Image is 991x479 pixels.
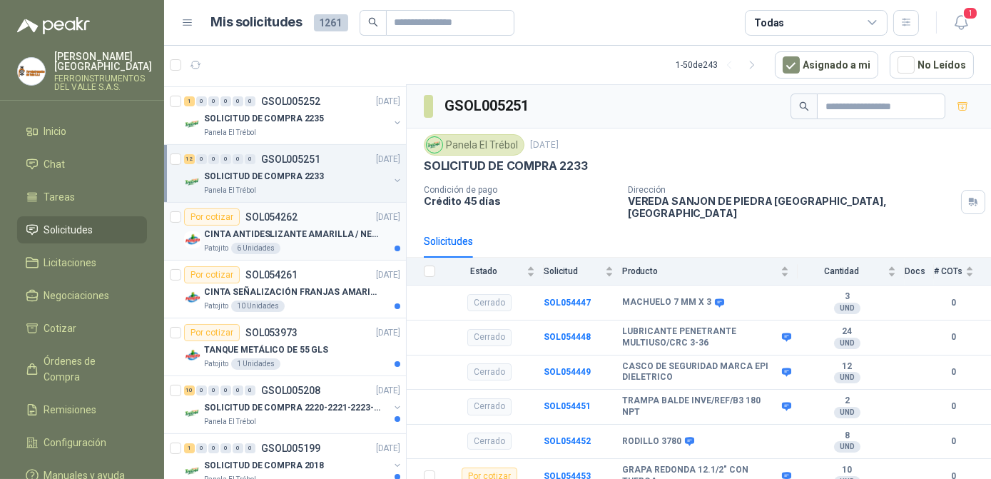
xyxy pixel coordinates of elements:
span: # COTs [934,266,962,276]
b: 0 [934,296,974,310]
a: Órdenes de Compra [17,348,147,390]
span: Solicitud [544,266,602,276]
div: 10 Unidades [231,301,285,312]
div: 12 [184,154,195,164]
div: Por cotizar [184,208,240,226]
div: Cerrado [467,363,512,380]
a: Chat [17,151,147,178]
span: Tareas [44,189,76,205]
div: Por cotizar [184,324,240,341]
div: 0 [245,385,255,395]
div: 0 [196,443,207,453]
div: 0 [220,443,231,453]
p: [DATE] [376,95,400,109]
img: Company Logo [184,173,201,191]
div: 0 [220,385,231,395]
div: Cerrado [467,294,512,311]
p: Panela El Trébol [204,416,256,428]
b: 2 [798,395,896,407]
p: SOLICITUD DE COMPRA 2018 [204,459,324,473]
p: Patojito [204,301,228,312]
b: 24 [798,326,896,338]
b: 0 [934,400,974,413]
div: Solicitudes [424,233,473,249]
p: Condición de pago [424,185,616,195]
div: 0 [196,154,207,164]
p: SOLICITUD DE COMPRA 2235 [204,112,324,126]
div: UND [834,338,860,349]
th: Cantidad [798,258,905,286]
img: Company Logo [184,347,201,364]
b: CASCO DE SEGURIDAD MARCA EPI DIELETRICO [622,361,778,383]
b: 3 [798,291,896,303]
p: SOLICITUD DE COMPRA 2220-2221-2223-2224 [204,401,382,415]
p: Crédito 45 días [424,195,616,207]
p: [DATE] [376,211,400,224]
h1: Mis solicitudes [211,12,303,33]
b: 0 [934,365,974,379]
b: SOL054447 [544,298,591,308]
div: UND [834,407,860,418]
div: 1 - 50 de 243 [676,54,763,76]
div: Cerrado [467,398,512,415]
div: 0 [233,96,243,106]
a: SOL054452 [544,436,591,446]
button: No Leídos [890,51,974,79]
th: # COTs [934,258,991,286]
p: [DATE] [376,326,400,340]
a: Remisiones [17,396,147,423]
a: Tareas [17,183,147,211]
p: GSOL005252 [261,96,320,106]
b: RODILLO 3780 [622,436,681,448]
div: 0 [208,96,219,106]
span: Solicitudes [44,222,93,238]
b: SOL054451 [544,401,591,411]
span: Remisiones [44,402,97,418]
img: Company Logo [184,231,201,248]
div: UND [834,441,860,453]
div: 0 [220,154,231,164]
th: Estado [444,258,544,286]
div: UND [834,303,860,314]
span: Inicio [44,123,67,139]
a: Por cotizarSOL054262[DATE] Company LogoCINTA ANTIDESLIZANTE AMARILLA / NEGRAPatojito6 Unidades [164,203,406,261]
img: Company Logo [184,405,201,422]
b: 0 [934,435,974,448]
a: SOL054448 [544,332,591,342]
b: MACHUELO 7 MM X 3 [622,297,711,308]
span: 1261 [314,14,348,31]
p: CINTA SEÑALIZACIÓN FRANJAS AMARILLAS NEGRA [204,286,382,299]
div: 0 [233,154,243,164]
p: Patojito [204,243,228,254]
div: 0 [208,385,219,395]
a: Por cotizarSOL053973[DATE] Company LogoTANQUE METÁLICO DE 55 GLSPatojito1 Unidades [164,318,406,376]
span: Negociaciones [44,288,110,303]
div: Por cotizar [184,266,240,283]
a: Solicitudes [17,216,147,243]
span: Cotizar [44,321,77,336]
p: [DATE] [530,138,559,152]
a: Negociaciones [17,282,147,309]
span: Licitaciones [44,255,97,271]
span: search [799,101,809,111]
span: 1 [962,6,978,20]
a: Inicio [17,118,147,145]
b: TRAMPA BALDE INVE/REF/B3 180 NPT [622,395,778,418]
div: 0 [196,96,207,106]
div: 0 [208,154,219,164]
div: 0 [245,96,255,106]
div: 0 [196,385,207,395]
a: Licitaciones [17,249,147,276]
span: Órdenes de Compra [44,353,133,385]
span: Cantidad [798,266,885,276]
p: Panela El Trébol [204,185,256,196]
a: 1 0 0 0 0 0 GSOL005252[DATE] Company LogoSOLICITUD DE COMPRA 2235Panela El Trébol [184,93,403,138]
b: 0 [934,331,974,344]
span: Estado [444,266,524,276]
b: 12 [798,361,896,373]
span: search [368,17,378,27]
div: 0 [220,96,231,106]
a: Configuración [17,429,147,456]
